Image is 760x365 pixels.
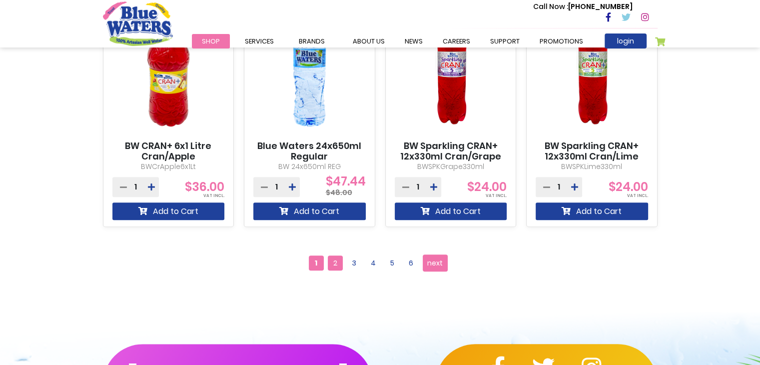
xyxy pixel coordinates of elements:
[112,202,225,220] button: Add to Cart
[533,1,633,12] p: [PHONE_NUMBER]
[536,140,648,162] a: BW Sparkling CRAN+ 12x330ml Cran/Lime
[253,161,366,172] p: BW 24x650ml REG
[427,255,443,270] span: next
[326,187,352,197] span: $48.00
[326,181,366,191] span: $47.44
[366,255,381,270] a: 4
[533,1,568,11] span: Call Now :
[605,33,647,48] a: login
[103,1,173,45] a: store logo
[467,178,507,195] span: $24.00
[253,202,366,220] button: Add to Cart
[423,254,448,271] a: next
[536,161,648,172] p: BWSPKLime330ml
[395,34,433,48] a: News
[395,202,507,220] button: Add to Cart
[245,36,274,46] span: Services
[385,255,400,270] a: 5
[112,161,225,172] p: BWCrApple6x1Lt
[253,140,366,162] a: Blue Waters 24x650ml Regular
[536,202,648,220] button: Add to Cart
[343,34,395,48] a: about us
[395,140,507,162] a: BW Sparkling CRAN+ 12x330ml Cran/Grape
[328,255,343,270] a: 2
[299,36,325,46] span: Brands
[404,255,419,270] a: 6
[202,36,220,46] span: Shop
[112,140,225,162] a: BW CRAN+ 6x1 Litre Cran/Apple
[347,255,362,270] a: 3
[433,34,480,48] a: careers
[395,161,507,172] p: BWSPKGrape330ml
[480,34,530,48] a: support
[530,34,593,48] a: Promotions
[309,255,324,270] span: 1
[609,178,648,195] span: $24.00
[185,178,224,195] span: $36.00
